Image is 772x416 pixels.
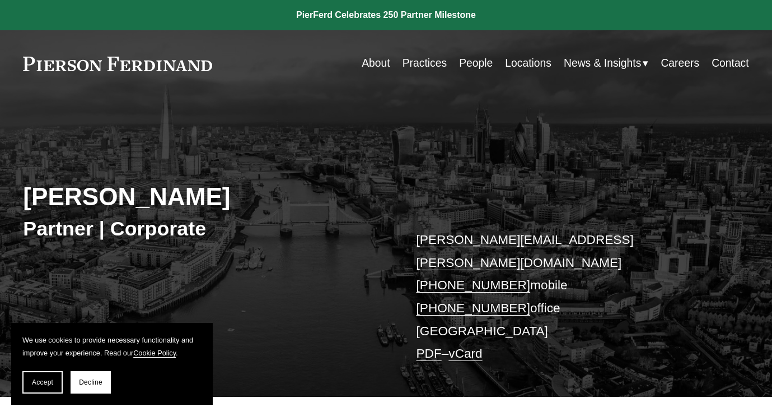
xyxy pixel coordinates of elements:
[79,378,102,386] span: Decline
[712,53,749,75] a: Contact
[459,53,493,75] a: People
[362,53,390,75] a: About
[133,349,176,357] a: Cookie Policy
[448,346,482,360] a: vCard
[11,323,213,405] section: Cookie banner
[22,371,63,394] button: Accept
[661,53,699,75] a: Careers
[417,278,531,292] a: [PHONE_NUMBER]
[417,233,634,270] a: [PERSON_NAME][EMAIL_ADDRESS][PERSON_NAME][DOMAIN_NAME]
[564,53,648,75] a: folder dropdown
[23,216,386,241] h3: Partner | Corporate
[22,334,202,360] p: We use cookies to provide necessary functionality and improve your experience. Read our .
[505,53,551,75] a: Locations
[32,378,53,386] span: Accept
[564,54,641,73] span: News & Insights
[417,301,531,315] a: [PHONE_NUMBER]
[403,53,447,75] a: Practices
[417,346,442,360] a: PDF
[23,182,386,211] h2: [PERSON_NAME]
[71,371,111,394] button: Decline
[417,229,719,366] p: mobile office [GEOGRAPHIC_DATA] –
